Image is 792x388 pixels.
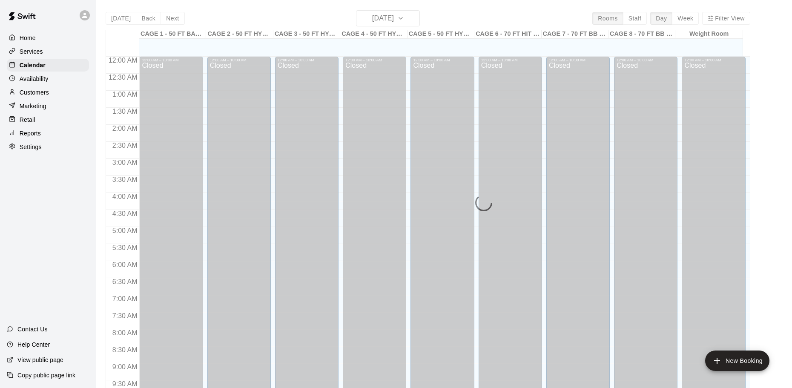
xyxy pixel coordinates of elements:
div: CAGE 8 - 70 FT BB (w/ pitching mound) [608,30,675,38]
div: CAGE 1 - 50 FT BASEBALL w/ Auto Feeder [139,30,206,38]
a: Reports [7,127,89,140]
p: Marketing [20,102,46,110]
a: Home [7,32,89,44]
p: Calendar [20,61,46,69]
a: Customers [7,86,89,99]
a: Availability [7,72,89,85]
p: Retail [20,115,35,124]
span: 6:30 AM [110,278,140,285]
span: 3:00 AM [110,159,140,166]
a: Marketing [7,100,89,112]
div: 12:00 AM – 10:00 AM [481,58,539,62]
p: View public page [17,356,63,364]
div: 12:00 AM – 10:00 AM [210,58,268,62]
p: Reports [20,129,41,138]
span: 6:00 AM [110,261,140,268]
span: 9:30 AM [110,380,140,388]
p: Help Center [17,340,50,349]
span: 4:30 AM [110,210,140,217]
div: CAGE 6 - 70 FT HIT TRAX [474,30,541,38]
p: Settings [20,143,42,151]
div: CAGE 5 - 50 FT HYBRID SB/BB [407,30,474,38]
div: 12:00 AM – 10:00 AM [549,58,607,62]
span: 2:30 AM [110,142,140,149]
span: 1:00 AM [110,91,140,98]
p: Contact Us [17,325,48,333]
a: Services [7,45,89,58]
span: 12:00 AM [106,57,140,64]
p: Home [20,34,36,42]
div: 12:00 AM – 10:00 AM [684,58,743,62]
p: Copy public page link [17,371,75,379]
span: 7:00 AM [110,295,140,302]
p: Services [20,47,43,56]
div: 12:00 AM – 10:00 AM [413,58,471,62]
div: 12:00 AM – 10:00 AM [345,58,404,62]
span: 1:30 AM [110,108,140,115]
p: Availability [20,75,49,83]
span: 5:00 AM [110,227,140,234]
a: Calendar [7,59,89,72]
div: 12:00 AM – 10:00 AM [617,58,675,62]
div: 12:00 AM – 10:00 AM [278,58,336,62]
div: 12:00 AM – 10:00 AM [142,58,200,62]
span: 3:30 AM [110,176,140,183]
div: CAGE 3 - 50 FT HYBRID BB/SB [273,30,340,38]
p: Customers [20,88,49,97]
span: 12:30 AM [106,74,140,81]
span: 4:00 AM [110,193,140,200]
div: Weight Room [675,30,742,38]
span: 8:30 AM [110,346,140,354]
span: 5:30 AM [110,244,140,251]
div: CAGE 4 - 50 FT HYBRID BB/SB [340,30,407,38]
span: 7:30 AM [110,312,140,319]
a: Settings [7,141,89,153]
button: add [705,351,769,371]
span: 8:00 AM [110,329,140,336]
div: CAGE 7 - 70 FT BB (w/ pitching mound) [542,30,608,38]
div: CAGE 2 - 50 FT HYBRID BB/SB [206,30,273,38]
a: Retail [7,113,89,126]
span: 9:00 AM [110,363,140,371]
span: 2:00 AM [110,125,140,132]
